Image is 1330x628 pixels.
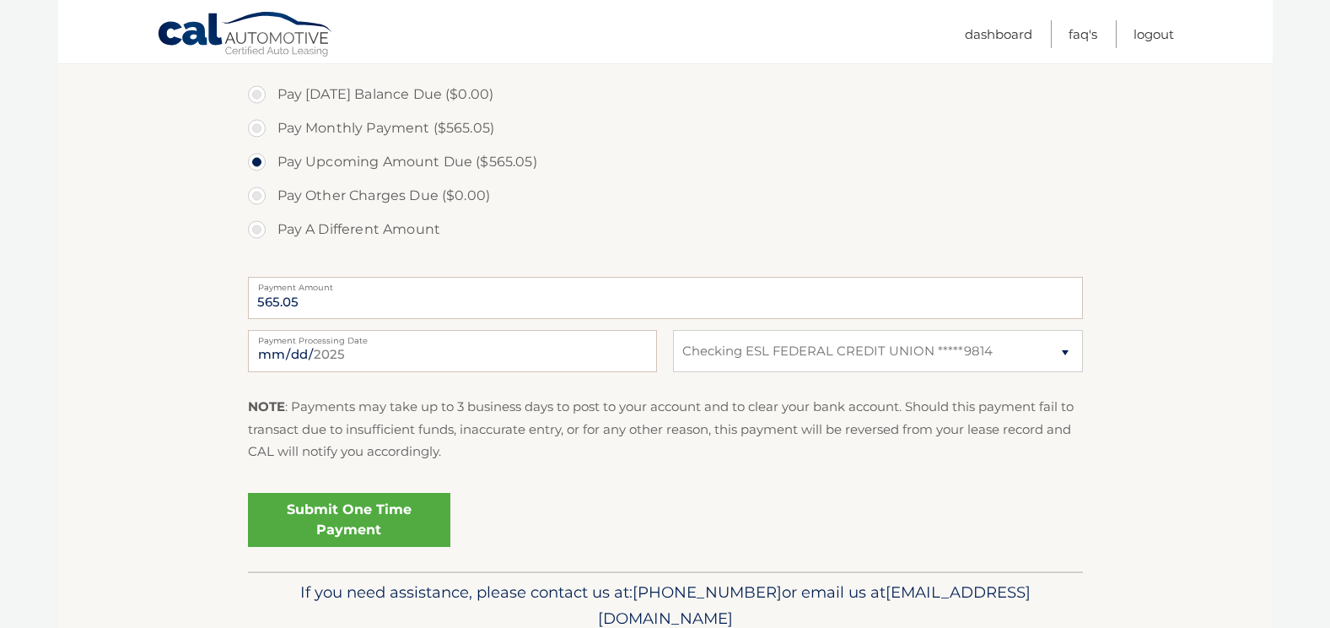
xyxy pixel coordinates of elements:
strong: NOTE [248,398,285,414]
a: Dashboard [965,20,1032,48]
label: Pay Monthly Payment ($565.05) [248,111,1083,145]
p: : Payments may take up to 3 business days to post to your account and to clear your bank account.... [248,396,1083,463]
a: FAQ's [1069,20,1097,48]
input: Payment Date [248,330,657,372]
label: Pay Upcoming Amount Due ($565.05) [248,145,1083,179]
label: Payment Amount [248,277,1083,290]
a: Cal Automotive [157,11,334,60]
label: Payment Processing Date [248,330,657,344]
label: Pay [DATE] Balance Due ($0.00) [248,78,1083,111]
label: Pay A Different Amount [248,213,1083,246]
span: [PHONE_NUMBER] [633,582,782,602]
input: Payment Amount [248,277,1083,319]
label: Pay Other Charges Due ($0.00) [248,179,1083,213]
a: Logout [1133,20,1174,48]
a: Submit One Time Payment [248,493,450,547]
